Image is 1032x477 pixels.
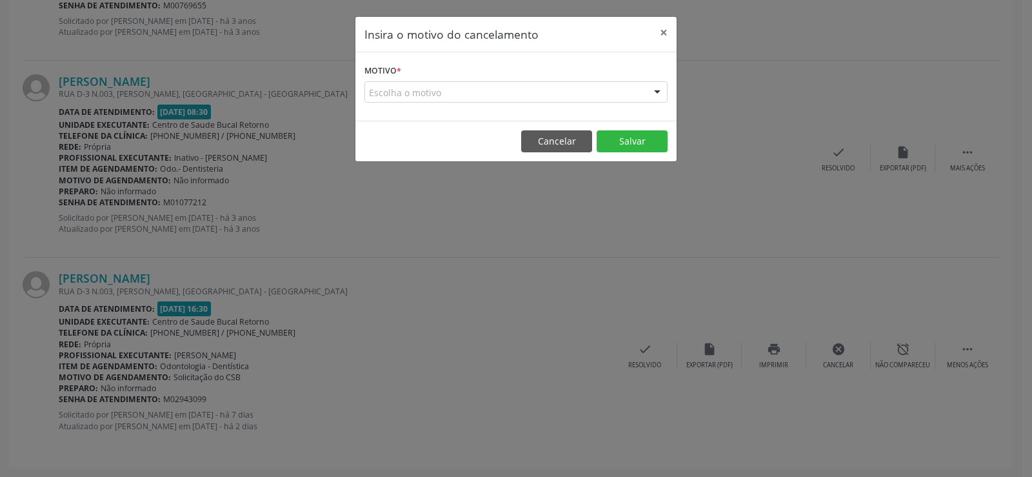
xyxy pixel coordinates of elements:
h5: Insira o motivo do cancelamento [364,26,539,43]
button: Close [651,17,677,48]
button: Cancelar [521,130,592,152]
label: Motivo [364,61,401,81]
button: Salvar [597,130,668,152]
span: Escolha o motivo [369,86,441,99]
